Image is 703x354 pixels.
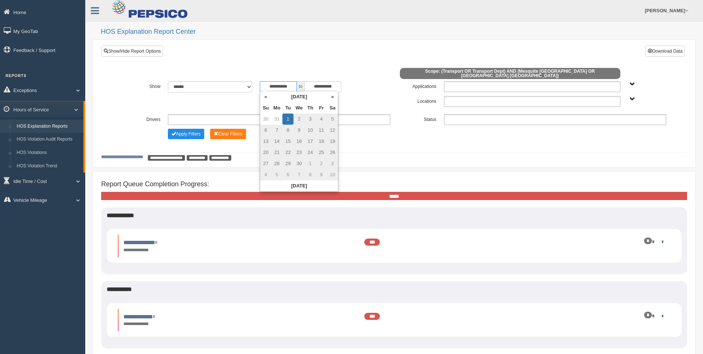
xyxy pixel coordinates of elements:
[271,91,327,102] th: [DATE]
[327,91,338,102] th: »
[305,102,316,114] th: Th
[394,81,440,90] label: Applications
[282,147,294,158] td: 22
[168,129,204,139] button: Change Filter Options
[316,114,327,125] td: 4
[327,102,338,114] th: Sa
[305,125,316,136] td: 10
[327,125,338,136] td: 12
[13,160,83,173] a: HOS Violation Trend
[271,158,282,169] td: 28
[260,102,271,114] th: Su
[13,120,83,133] a: HOS Explanation Reports
[282,169,294,180] td: 6
[102,46,163,57] a: Show/Hide Report Options
[297,81,304,92] span: to
[260,136,271,147] td: 13
[316,136,327,147] td: 18
[316,147,327,158] td: 25
[282,114,294,125] td: 1
[260,91,271,102] th: «
[400,68,620,79] span: Scope: (Transport OR Transport Dept) AND (Mesquite [GEOGRAPHIC_DATA] OR [GEOGRAPHIC_DATA] [GEOGRA...
[316,169,327,180] td: 9
[260,158,271,169] td: 27
[327,136,338,147] td: 19
[282,158,294,169] td: 29
[294,114,305,125] td: 2
[394,96,440,105] label: Locations
[327,169,338,180] td: 10
[327,114,338,125] td: 5
[118,309,670,331] li: Expand
[260,169,271,180] td: 4
[260,180,338,191] th: [DATE]
[271,147,282,158] td: 21
[305,114,316,125] td: 3
[327,147,338,158] td: 26
[305,169,316,180] td: 8
[294,102,305,114] th: We
[260,147,271,158] td: 20
[271,114,282,125] td: 31
[316,158,327,169] td: 2
[294,158,305,169] td: 30
[13,133,83,146] a: HOS Violation Audit Reports
[294,125,305,136] td: 9
[260,125,271,136] td: 6
[282,102,294,114] th: Tu
[305,136,316,147] td: 17
[271,169,282,180] td: 5
[118,114,164,123] label: Drivers
[271,125,282,136] td: 7
[101,28,696,36] h2: HOS Explanation Report Center
[305,147,316,158] td: 24
[210,129,246,139] button: Change Filter Options
[260,114,271,125] td: 30
[646,46,685,57] button: Download Data
[294,136,305,147] td: 16
[118,235,670,257] li: Expand
[305,158,316,169] td: 1
[271,136,282,147] td: 14
[316,102,327,114] th: Fr
[282,125,294,136] td: 8
[101,181,687,188] h4: Report Queue Completion Progress:
[327,158,338,169] td: 3
[294,169,305,180] td: 7
[13,146,83,160] a: HOS Violations
[316,125,327,136] td: 11
[282,136,294,147] td: 15
[118,81,164,90] label: Show
[271,102,282,114] th: Mo
[294,147,305,158] td: 23
[394,114,440,123] label: Status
